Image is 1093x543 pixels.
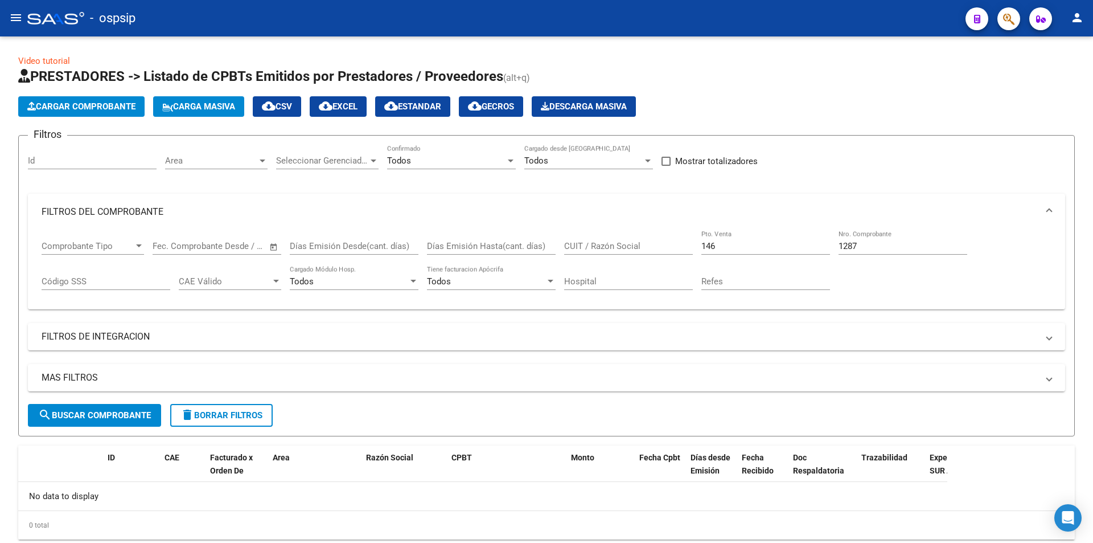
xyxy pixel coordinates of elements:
div: 0 total [18,511,1075,540]
mat-icon: cloud_download [262,99,276,113]
span: Seleccionar Gerenciador [276,156,368,166]
span: Descarga Masiva [541,101,627,112]
datatable-header-cell: Fecha Cpbt [635,446,686,496]
span: Días desde Emisión [691,453,730,475]
h3: Filtros [28,126,67,142]
mat-expansion-panel-header: FILTROS DEL COMPROBANTE [28,194,1065,230]
datatable-header-cell: Facturado x Orden De [206,446,268,496]
span: CAE Válido [179,276,271,287]
span: Monto [571,453,594,462]
span: Area [273,453,290,462]
div: FILTROS DEL COMPROBANTE [28,230,1065,310]
input: Fecha fin [209,241,264,251]
span: - ospsip [90,6,135,31]
div: Open Intercom Messenger [1054,504,1082,532]
span: Area [165,156,257,166]
span: Fecha Cpbt [639,453,680,462]
mat-icon: menu [9,11,23,25]
span: ID [108,453,115,462]
app-download-masive: Descarga masiva de comprobantes (adjuntos) [532,96,636,117]
span: CPBT [451,453,472,462]
mat-icon: cloud_download [384,99,398,113]
mat-icon: delete [180,408,194,422]
span: Estandar [384,101,441,112]
span: Trazabilidad [861,453,907,462]
mat-panel-title: MAS FILTROS [42,371,1038,384]
datatable-header-cell: ID [103,446,160,496]
mat-expansion-panel-header: MAS FILTROS [28,364,1065,391]
span: Doc Respaldatoria [793,453,844,475]
span: (alt+q) [503,72,530,83]
datatable-header-cell: CAE [160,446,206,496]
button: Buscar Comprobante [28,404,161,427]
span: Comprobante Tipo [42,241,134,251]
mat-icon: cloud_download [468,99,482,113]
span: Cargar Comprobante [27,101,135,112]
span: Borrar Filtros [180,410,262,420]
span: Todos [290,276,314,287]
button: EXCEL [310,96,367,117]
datatable-header-cell: Doc Respaldatoria [788,446,857,496]
a: Video tutorial [18,56,70,66]
span: Todos [427,276,451,287]
span: PRESTADORES -> Listado de CPBTs Emitidos por Prestadores / Proveedores [18,68,503,84]
button: Borrar Filtros [170,404,273,427]
datatable-header-cell: Area [268,446,345,496]
datatable-header-cell: Trazabilidad [857,446,925,496]
button: Estandar [375,96,450,117]
mat-panel-title: FILTROS DE INTEGRACION [42,330,1038,343]
mat-expansion-panel-header: FILTROS DE INTEGRACION [28,323,1065,350]
button: CSV [253,96,301,117]
mat-icon: person [1070,11,1084,25]
datatable-header-cell: CPBT [447,446,566,496]
datatable-header-cell: Días desde Emisión [686,446,737,496]
span: Todos [524,156,548,166]
input: Fecha inicio [153,241,199,251]
span: Fecha Recibido [742,453,774,475]
datatable-header-cell: Razón Social [361,446,447,496]
span: Buscar Comprobante [38,410,151,420]
mat-icon: cloud_download [319,99,332,113]
span: Todos [387,156,411,166]
button: Descarga Masiva [532,96,636,117]
span: CSV [262,101,292,112]
button: Carga Masiva [153,96,244,117]
mat-panel-title: FILTROS DEL COMPROBANTE [42,206,1038,218]
button: Open calendar [268,240,281,254]
span: Facturado x Orden De [210,453,253,475]
datatable-header-cell: Fecha Recibido [737,446,788,496]
mat-icon: search [38,408,52,422]
button: Gecros [459,96,523,117]
span: Carga Masiva [162,101,235,112]
span: EXCEL [319,101,358,112]
span: Mostrar totalizadores [675,154,758,168]
span: CAE [165,453,179,462]
span: Razón Social [366,453,413,462]
datatable-header-cell: Expediente SUR Asociado [925,446,988,496]
datatable-header-cell: Monto [566,446,635,496]
div: No data to display [18,482,947,511]
span: Gecros [468,101,514,112]
button: Cargar Comprobante [18,96,145,117]
span: Expediente SUR Asociado [930,453,980,475]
